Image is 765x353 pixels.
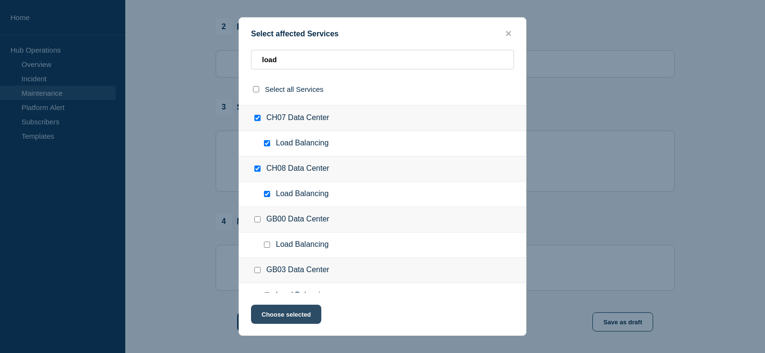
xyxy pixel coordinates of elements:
[239,207,526,232] div: GB00 Data Center
[254,216,261,222] input: GB00 Data Center checkbox
[251,305,321,324] button: Choose selected
[265,85,324,93] span: Select all Services
[253,86,259,92] input: select all checkbox
[264,191,270,197] input: Load Balancing checkbox
[239,156,526,182] div: CH08 Data Center
[264,140,270,146] input: Load Balancing checkbox
[239,258,526,283] div: GB03 Data Center
[254,267,261,273] input: GB03 Data Center checkbox
[276,240,328,250] span: Load Balancing
[239,106,526,131] div: CH07 Data Center
[254,115,261,121] input: CH07 Data Center checkbox
[276,189,328,199] span: Load Balancing
[264,242,270,248] input: Load Balancing checkbox
[251,50,514,69] input: Search
[276,291,328,300] span: Load Balancing
[276,139,328,148] span: Load Balancing
[239,29,526,38] div: Select affected Services
[254,165,261,172] input: CH08 Data Center checkbox
[503,29,514,38] button: close button
[264,292,270,298] input: Load Balancing checkbox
